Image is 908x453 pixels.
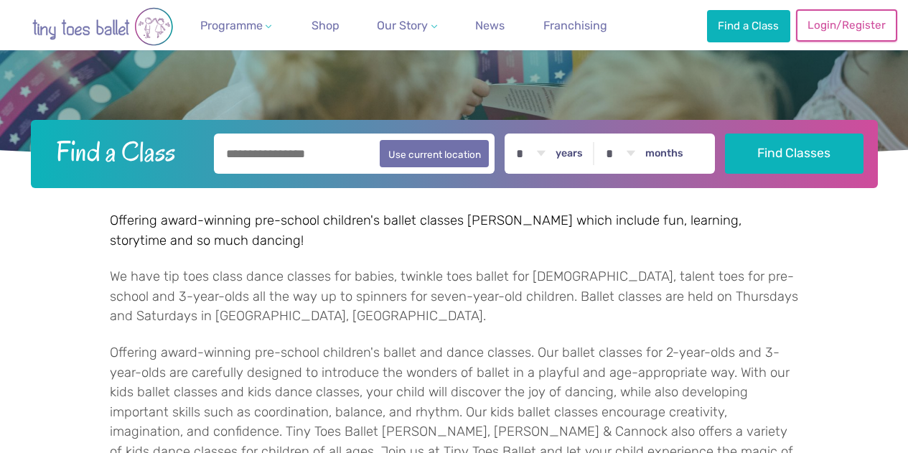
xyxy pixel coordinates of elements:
[195,11,278,40] a: Programme
[556,147,583,160] label: years
[306,11,345,40] a: Shop
[538,11,613,40] a: Franchising
[110,267,799,327] p: We have tip toes class dance classes for babies, twinkle toes ballet for [DEMOGRAPHIC_DATA], tale...
[707,10,790,42] a: Find a Class
[200,19,263,32] span: Programme
[17,7,189,46] img: tiny toes ballet
[469,11,510,40] a: News
[475,19,505,32] span: News
[377,19,428,32] span: Our Story
[45,134,204,169] h2: Find a Class
[110,211,799,251] p: Offering award-winning pre-school children's ballet classes [PERSON_NAME] which include fun, lear...
[543,19,607,32] span: Franchising
[380,140,490,167] button: Use current location
[725,134,863,174] button: Find Classes
[312,19,340,32] span: Shop
[371,11,443,40] a: Our Story
[796,9,897,41] a: Login/Register
[645,147,683,160] label: months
